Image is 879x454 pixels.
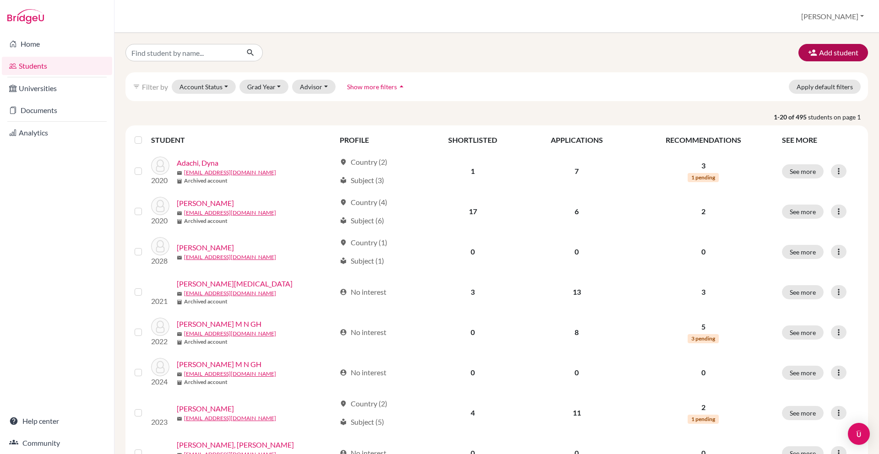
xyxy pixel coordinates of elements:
span: local_library [340,418,347,426]
span: location_on [340,158,347,166]
span: mail [177,291,182,297]
div: Country (1) [340,237,387,248]
img: Adachi, Dyna [151,157,169,175]
a: [EMAIL_ADDRESS][DOMAIN_NAME] [184,168,276,177]
td: 0 [523,232,630,272]
p: 2020 [151,215,169,226]
a: [PERSON_NAME] M N GH [177,319,261,330]
div: No interest [340,286,386,297]
a: [EMAIL_ADDRESS][DOMAIN_NAME] [184,289,276,297]
span: inventory_2 [177,380,182,385]
span: account_circle [340,329,347,336]
td: 4 [422,393,523,433]
a: [PERSON_NAME] M N GH [177,359,261,370]
span: local_library [340,257,347,265]
span: mail [177,255,182,260]
div: No interest [340,327,386,338]
p: 0 [636,367,771,378]
span: 1 pending [688,173,719,182]
a: [EMAIL_ADDRESS][DOMAIN_NAME] [184,253,276,261]
div: Subject (1) [340,255,384,266]
a: [EMAIL_ADDRESS][DOMAIN_NAME] [184,370,276,378]
img: Alharthy, Yoosef [151,398,169,416]
td: 7 [523,151,630,191]
i: arrow_drop_up [397,82,406,91]
input: Find student by name... [125,44,239,61]
button: Show more filtersarrow_drop_up [339,80,414,94]
span: account_circle [340,288,347,296]
th: APPLICATIONS [523,129,630,151]
button: See more [782,366,824,380]
span: inventory_2 [177,178,182,184]
button: See more [782,164,824,178]
p: 3 [636,286,771,297]
td: 1 [422,151,523,191]
button: Apply default filters [789,80,861,94]
span: inventory_2 [177,219,182,224]
a: Universities [2,79,112,97]
td: 0 [523,352,630,393]
div: Open Intercom Messenger [848,423,870,445]
button: See more [782,285,824,299]
span: inventory_2 [177,340,182,345]
a: [PERSON_NAME] [177,198,234,209]
button: Grad Year [239,80,289,94]
button: See more [782,325,824,340]
p: 0 [636,246,771,257]
div: Country (2) [340,398,387,409]
a: [PERSON_NAME], [PERSON_NAME] [177,439,294,450]
a: [PERSON_NAME][MEDICAL_DATA] [177,278,293,289]
button: See more [782,245,824,259]
span: location_on [340,400,347,407]
th: PROFILE [334,129,422,151]
th: SHORTLISTED [422,129,523,151]
td: 17 [422,191,523,232]
img: Ahmad, Iman [151,197,169,215]
p: 2024 [151,376,169,387]
span: mail [177,331,182,337]
a: Analytics [2,124,112,142]
p: 2022 [151,336,169,347]
td: 11 [523,393,630,433]
span: 3 pending [688,334,719,343]
p: 2 [636,402,771,413]
img: Ahmed, Syeda Avizeh [151,277,169,296]
td: 0 [422,352,523,393]
span: students on page 1 [808,112,868,122]
span: Show more filters [347,83,397,91]
span: local_library [340,177,347,184]
img: Bridge-U [7,9,44,24]
a: Home [2,35,112,53]
span: 1 pending [688,415,719,424]
p: 5 [636,321,771,332]
th: STUDENT [151,129,334,151]
button: Add student [798,44,868,61]
div: Country (2) [340,157,387,168]
div: No interest [340,367,386,378]
span: mail [177,211,182,216]
div: Country (4) [340,197,387,208]
th: SEE MORE [776,129,864,151]
strong: 1-20 of 495 [774,112,808,122]
button: Advisor [292,80,336,94]
b: Archived account [184,338,228,346]
span: mail [177,170,182,176]
b: Archived account [184,378,228,386]
b: Archived account [184,297,228,306]
p: 2021 [151,296,169,307]
a: [EMAIL_ADDRESS][DOMAIN_NAME] [184,414,276,422]
div: Subject (3) [340,175,384,186]
p: 2020 [151,175,169,186]
p: 3 [636,160,771,171]
th: RECOMMENDATIONS [630,129,776,151]
div: Subject (6) [340,215,384,226]
p: 2023 [151,416,169,427]
a: Community [2,434,112,452]
span: local_library [340,217,347,224]
a: [PERSON_NAME] [177,403,234,414]
td: 13 [523,272,630,312]
div: Subject (5) [340,416,384,427]
td: 6 [523,191,630,232]
a: [PERSON_NAME] [177,242,234,253]
img: Aladwani, Munirah M N GH [151,318,169,336]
